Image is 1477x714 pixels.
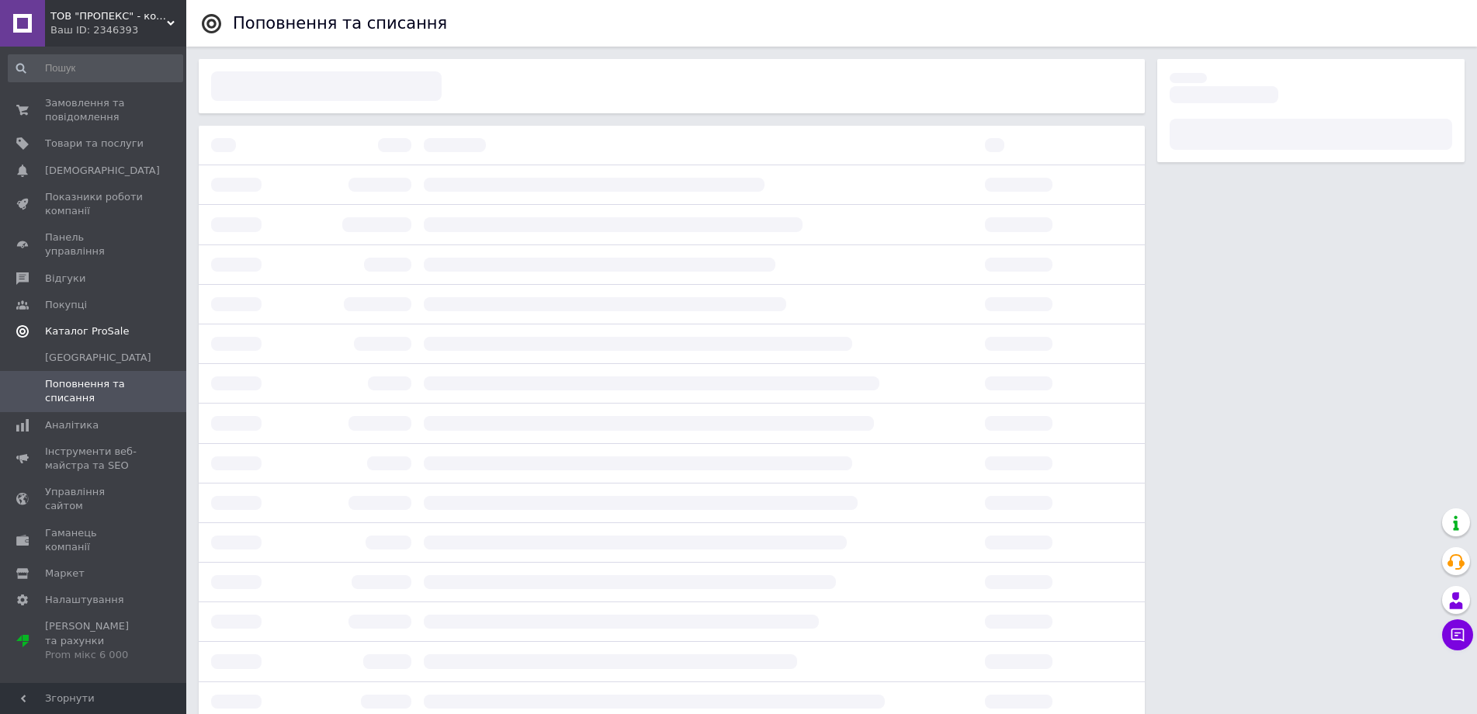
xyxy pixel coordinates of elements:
[45,96,144,124] span: Замовлення та повідомлення
[233,16,447,32] div: Поповнення та списання
[45,298,87,312] span: Покупці
[45,351,151,365] span: [GEOGRAPHIC_DATA]
[45,619,144,662] span: [PERSON_NAME] та рахунки
[45,324,129,338] span: Каталог ProSale
[45,648,144,662] div: Prom мікс 6 000
[1442,619,1473,650] button: Чат з покупцем
[45,190,144,218] span: Показники роботи компанії
[45,377,144,405] span: Поповнення та списання
[45,526,144,554] span: Гаманець компанії
[45,272,85,286] span: Відгуки
[45,418,99,432] span: Аналітика
[8,54,183,82] input: Пошук
[45,567,85,581] span: Маркет
[45,593,124,607] span: Налаштування
[45,137,144,151] span: Товари та послуги
[45,485,144,513] span: Управління сайтом
[45,164,160,178] span: [DEMOGRAPHIC_DATA]
[45,230,144,258] span: Панель управління
[50,23,186,37] div: Ваш ID: 2346393
[45,445,144,473] span: Інструменти веб-майстра та SEO
[50,9,167,23] span: ТОВ "ПРОПЕКС" - комплектація об'єктів цивільного та промислового будівництва!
